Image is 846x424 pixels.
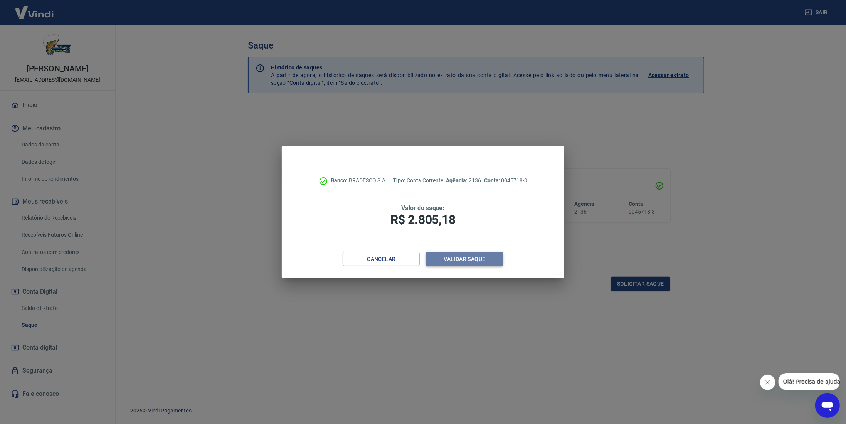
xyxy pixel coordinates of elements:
[5,5,65,12] span: Olá! Precisa de ajuda?
[331,177,349,183] span: Banco:
[401,204,444,212] span: Valor do saque:
[393,177,407,183] span: Tipo:
[426,252,503,266] button: Validar saque
[393,177,443,185] p: Conta Corrente
[484,177,527,185] p: 0045718-3
[446,177,481,185] p: 2136
[779,373,840,390] iframe: Mensagem da empresa
[343,252,420,266] button: Cancelar
[484,177,501,183] span: Conta:
[760,375,775,390] iframe: Fechar mensagem
[815,393,840,418] iframe: Botão para abrir a janela de mensagens
[390,212,455,227] span: R$ 2.805,18
[331,177,387,185] p: BRADESCO S.A.
[446,177,469,183] span: Agência:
